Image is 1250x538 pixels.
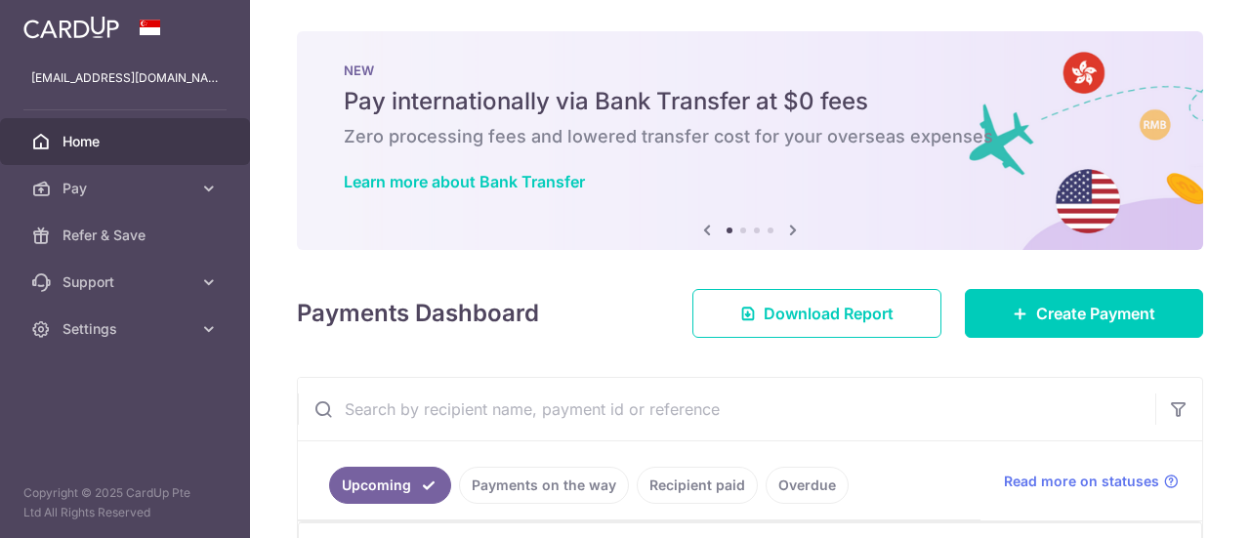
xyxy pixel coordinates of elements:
[62,132,191,151] span: Home
[1004,472,1159,491] span: Read more on statuses
[329,467,451,504] a: Upcoming
[23,16,119,39] img: CardUp
[297,31,1203,250] img: Bank transfer banner
[637,467,758,504] a: Recipient paid
[344,86,1156,117] h5: Pay internationally via Bank Transfer at $0 fees
[344,172,585,191] a: Learn more about Bank Transfer
[31,68,219,88] p: [EMAIL_ADDRESS][DOMAIN_NAME]
[1036,302,1155,325] span: Create Payment
[297,296,539,331] h4: Payments Dashboard
[62,226,191,245] span: Refer & Save
[764,302,894,325] span: Download Report
[62,319,191,339] span: Settings
[344,62,1156,78] p: NEW
[965,289,1203,338] a: Create Payment
[766,467,849,504] a: Overdue
[62,272,191,292] span: Support
[692,289,941,338] a: Download Report
[459,467,629,504] a: Payments on the way
[298,378,1155,440] input: Search by recipient name, payment id or reference
[344,125,1156,148] h6: Zero processing fees and lowered transfer cost for your overseas expenses
[62,179,191,198] span: Pay
[1004,472,1179,491] a: Read more on statuses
